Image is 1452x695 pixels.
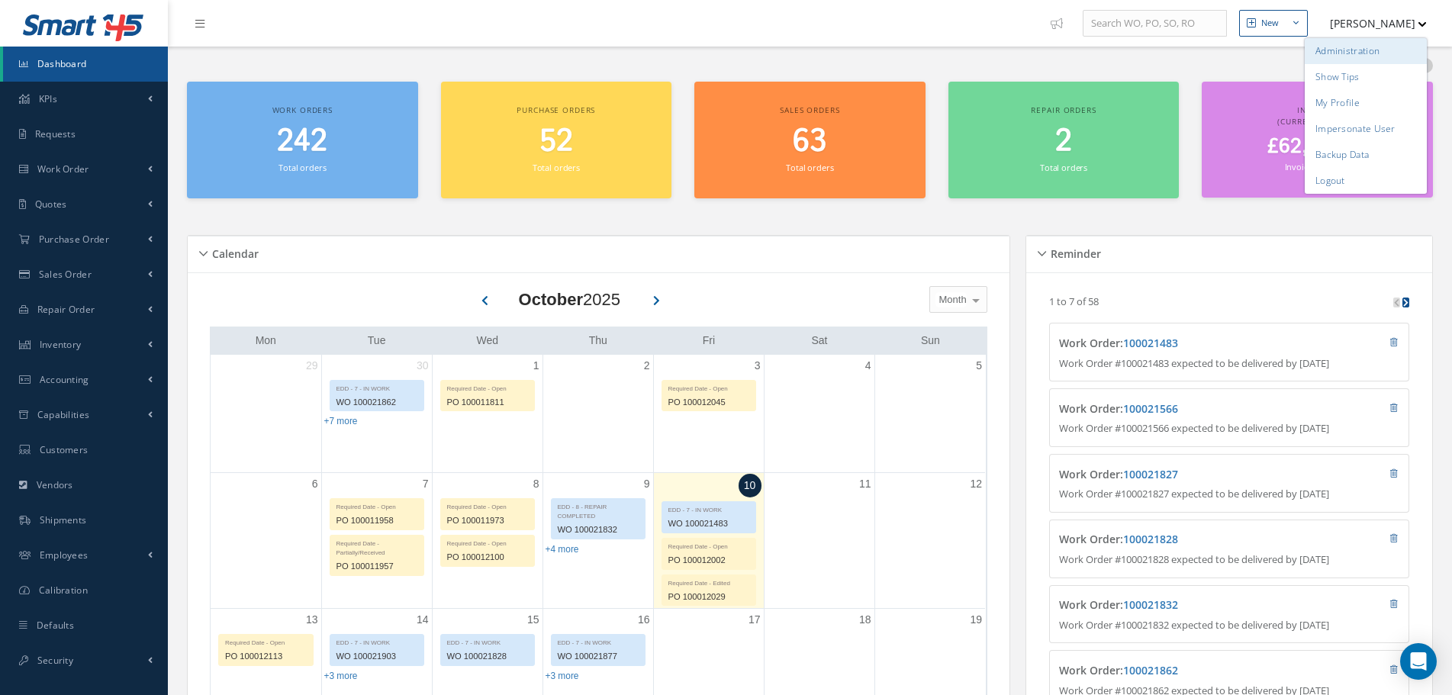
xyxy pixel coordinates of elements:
span: Quotes [35,198,67,211]
a: October 13, 2025 [303,609,321,631]
td: October 6, 2025 [211,472,321,609]
span: 2 [1055,120,1072,163]
td: October 7, 2025 [321,472,432,609]
a: Show 3 more events [546,671,579,681]
div: EDD - 7 - IN WORK [330,381,423,394]
a: Impersonate User [1305,116,1427,142]
a: October 9, 2025 [641,473,653,495]
span: : [1120,597,1178,612]
td: October 10, 2025 [653,472,764,609]
p: Work Order #100021832 expected to be delivered by [DATE] [1059,618,1399,633]
a: October 5, 2025 [973,355,985,377]
a: Administration [1305,38,1427,64]
a: 100021483 [1123,336,1178,350]
div: New [1261,17,1279,30]
h4: Work Order [1059,337,1308,350]
a: Repair orders 2 Total orders [948,82,1180,198]
span: Accounting [40,373,89,386]
span: : [1120,532,1178,546]
a: 100021566 [1123,401,1178,416]
div: Required Date - Open [441,536,534,549]
div: EDD - 7 - IN WORK [552,635,645,648]
div: 2025 [519,287,620,312]
a: Sunday [918,331,943,350]
span: KPIs [39,92,57,105]
span: Purchase Order [39,233,109,246]
td: September 30, 2025 [321,355,432,473]
a: October 2, 2025 [641,355,653,377]
small: Total orders [278,162,326,173]
a: October 16, 2025 [635,609,653,631]
div: PO 100012002 [662,552,755,569]
span: : [1120,663,1178,677]
span: Customers [40,443,89,456]
span: 242 [277,120,327,163]
a: Invoiced (Current Month) £62,917.37 Invoices Total: 35 [1202,82,1433,198]
a: October 10, 2025 [739,474,761,497]
div: WO 100021483 [662,515,755,533]
a: Saturday [809,331,831,350]
span: (Current Month) [1277,116,1357,127]
span: Security [37,654,73,667]
a: Tuesday [365,331,389,350]
td: October 8, 2025 [432,472,542,609]
input: Search WO, PO, SO, RO [1083,10,1227,37]
div: EDD - 7 - IN WORK [441,635,534,648]
span: Capabilities [37,408,90,421]
div: Required Date - Open [441,499,534,512]
a: Friday [700,331,718,350]
h4: Work Order [1059,664,1308,677]
a: October 8, 2025 [530,473,542,495]
td: October 4, 2025 [764,355,874,473]
a: Wednesday [473,331,501,350]
a: Show Tips [1305,64,1427,90]
div: Required Date - Open [441,381,534,394]
td: October 3, 2025 [653,355,764,473]
p: Work Order #100021566 expected to be delivered by [DATE] [1059,421,1399,436]
span: Month [935,292,967,307]
td: September 29, 2025 [211,355,321,473]
span: Invoiced [1297,105,1338,115]
div: Required Date - Partially/Received [330,536,423,558]
td: October 9, 2025 [542,472,653,609]
a: Backup Data [1305,142,1427,168]
a: My Profile [1305,90,1427,116]
a: October 17, 2025 [745,609,764,631]
p: Work Order #100021483 expected to be delivered by [DATE] [1059,356,1399,372]
a: October 4, 2025 [862,355,874,377]
h4: Work Order [1059,533,1308,546]
a: Thursday [586,331,610,350]
a: September 29, 2025 [303,355,321,377]
a: October 18, 2025 [856,609,874,631]
span: Inventory [40,338,82,351]
a: 100021832 [1123,597,1178,612]
span: Sales orders [780,105,839,115]
span: Work Order [37,162,89,175]
button: New [1239,10,1308,37]
div: Required Date - Open [662,381,755,394]
p: 1 to 7 of 58 [1049,294,1099,308]
small: Total orders [533,162,580,173]
td: October 1, 2025 [432,355,542,473]
p: Work Order #100021828 expected to be delivered by [DATE] [1059,552,1399,568]
span: Repair orders [1031,105,1096,115]
a: September 30, 2025 [414,355,432,377]
a: October 7, 2025 [420,473,432,495]
div: WO 100021828 [441,648,534,665]
h5: Reminder [1046,243,1101,261]
div: PO 100012045 [662,394,755,411]
a: October 19, 2025 [967,609,985,631]
div: PO 100012100 [441,549,534,566]
h4: Work Order [1059,403,1308,416]
div: WO 100021862 [330,394,423,411]
td: October 11, 2025 [764,472,874,609]
span: Sales Order [39,268,92,281]
a: October 3, 2025 [752,355,764,377]
span: Dashboard [37,57,87,70]
div: Required Date - Open [330,499,423,512]
a: Purchase orders 52 Total orders [441,82,672,198]
span: Vendors [37,478,73,491]
span: : [1120,401,1178,416]
small: Invoices Total: 35 [1285,161,1351,172]
small: Total orders [1040,162,1087,173]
